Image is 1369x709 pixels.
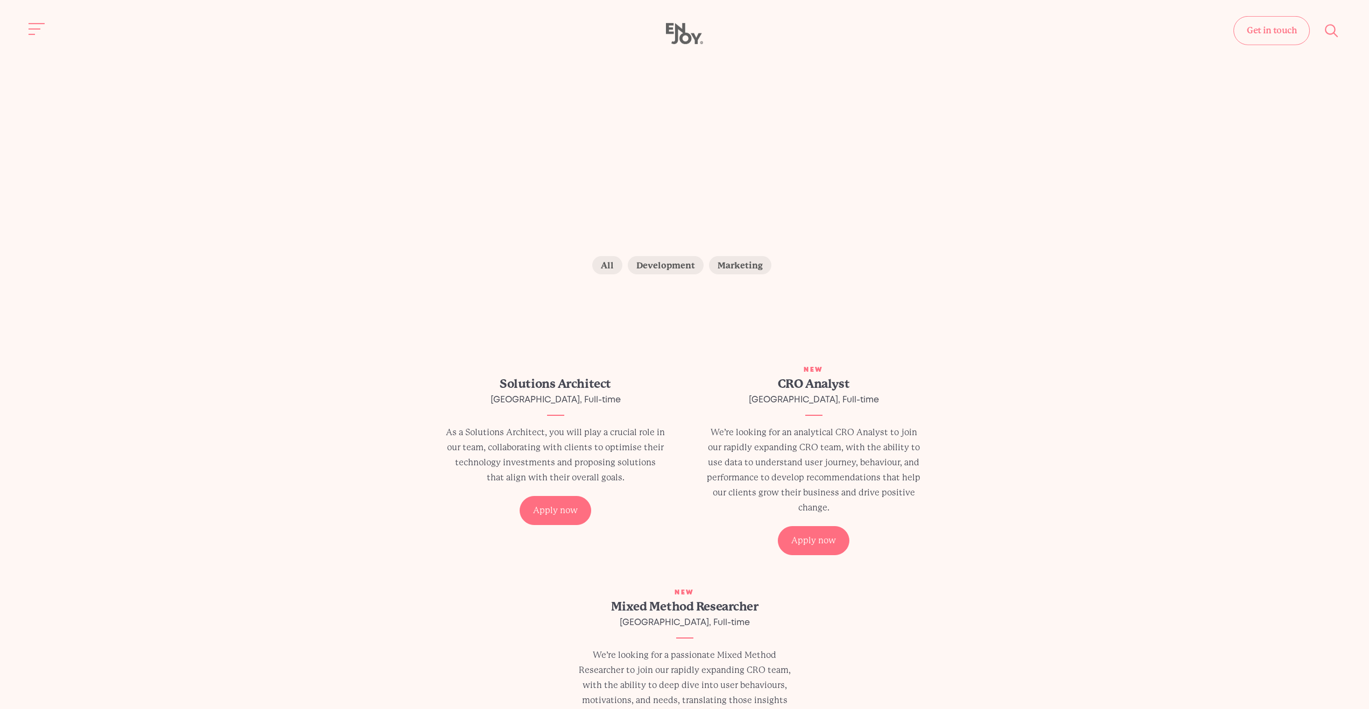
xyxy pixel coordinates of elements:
div: [GEOGRAPHIC_DATA], Full-time [575,615,795,630]
h2: Mixed Method Researcher [575,598,795,615]
p: We’re looking for an analytical CRO Analyst to join our rapidly expanding CRO team, with the abil... [704,425,924,515]
button: Site navigation [26,19,48,42]
h2: Solutions Architect [446,375,665,393]
a: Solutions Architect [GEOGRAPHIC_DATA], Full-time As a Solutions Architect, you will play a crucia... [427,365,685,555]
label: Development [628,256,704,274]
a: Get in touch [1233,18,1310,47]
div: [GEOGRAPHIC_DATA], Full-time [704,393,924,408]
div: New [556,587,814,598]
div: New [685,365,943,375]
div: Apply now [778,526,849,555]
label: All [592,256,622,274]
a: New CRO Analyst [GEOGRAPHIC_DATA], Full-time We’re looking for an analytical CRO Analyst to join ... [685,365,943,555]
div: [GEOGRAPHIC_DATA], Full-time [446,393,665,408]
button: Site search [1321,21,1343,44]
div: Apply now [520,496,591,525]
p: As a Solutions Architect, you will play a crucial role in our team, collaborating with clients to... [446,425,665,485]
h2: CRO Analyst [704,375,924,393]
label: Marketing [709,256,771,274]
